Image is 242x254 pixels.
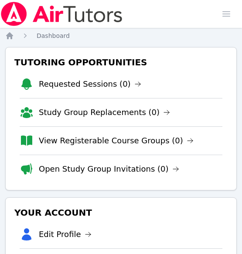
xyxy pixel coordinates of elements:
[39,135,194,147] a: View Registerable Course Groups (0)
[39,228,92,240] a: Edit Profile
[39,163,179,175] a: Open Study Group Invitations (0)
[13,54,229,70] h3: Tutoring Opportunities
[39,106,170,119] a: Study Group Replacements (0)
[5,31,237,40] nav: Breadcrumb
[39,78,141,90] a: Requested Sessions (0)
[37,31,70,40] a: Dashboard
[37,32,70,39] span: Dashboard
[13,205,229,220] h3: Your Account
